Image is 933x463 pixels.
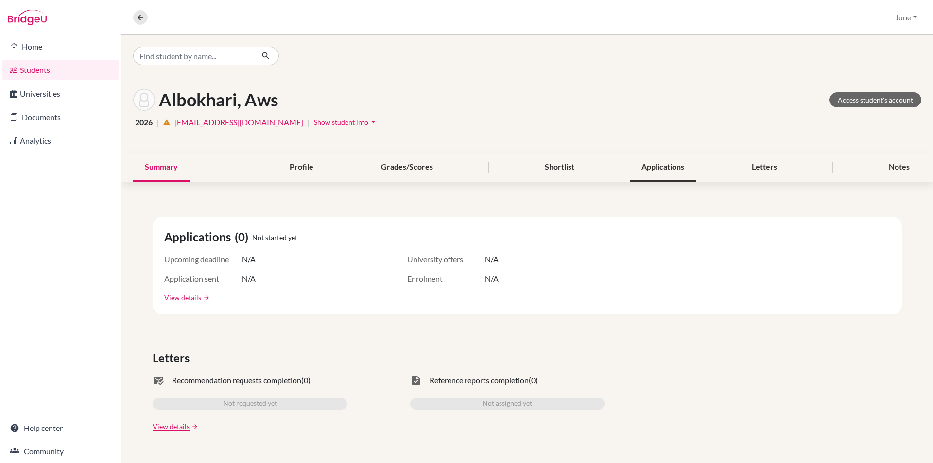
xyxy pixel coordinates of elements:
div: Grades/Scores [369,153,445,182]
a: Help center [2,418,119,438]
a: Students [2,60,119,80]
span: (0) [529,375,538,386]
span: N/A [485,273,499,285]
i: arrow_drop_down [368,117,378,127]
a: Documents [2,107,119,127]
span: Not started yet [252,232,297,242]
a: arrow_forward [190,423,198,430]
h1: Albokhari, Aws [159,89,278,110]
span: Letters [153,349,193,367]
a: Analytics [2,131,119,151]
div: Letters [740,153,789,182]
span: N/A [242,254,256,265]
i: warning [163,119,171,126]
span: Applications [164,228,235,246]
span: (0) [235,228,252,246]
span: Application sent [164,273,242,285]
button: June [891,8,921,27]
button: Show student infoarrow_drop_down [313,115,379,130]
a: Home [2,37,119,56]
div: Notes [877,153,921,182]
div: Shortlist [533,153,586,182]
span: N/A [485,254,499,265]
span: | [156,117,159,128]
a: arrow_forward [201,294,210,301]
span: Not assigned yet [483,398,532,410]
a: Universities [2,84,119,103]
span: Show student info [314,118,368,126]
span: Not requested yet [223,398,277,410]
img: Bridge-U [8,10,47,25]
span: Upcoming deadline [164,254,242,265]
span: | [307,117,310,128]
span: task [410,375,422,386]
a: Community [2,442,119,461]
div: Profile [278,153,325,182]
span: 2026 [135,117,153,128]
span: (0) [301,375,311,386]
div: Summary [133,153,190,182]
img: Aws Albokhari's avatar [133,89,155,111]
a: Access student's account [829,92,921,107]
span: Enrolment [407,273,485,285]
span: University offers [407,254,485,265]
a: View details [153,421,190,431]
div: Applications [630,153,696,182]
span: mark_email_read [153,375,164,386]
a: [EMAIL_ADDRESS][DOMAIN_NAME] [174,117,303,128]
a: View details [164,292,201,303]
input: Find student by name... [133,47,254,65]
span: Recommendation requests completion [172,375,301,386]
span: N/A [242,273,256,285]
span: Reference reports completion [430,375,529,386]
